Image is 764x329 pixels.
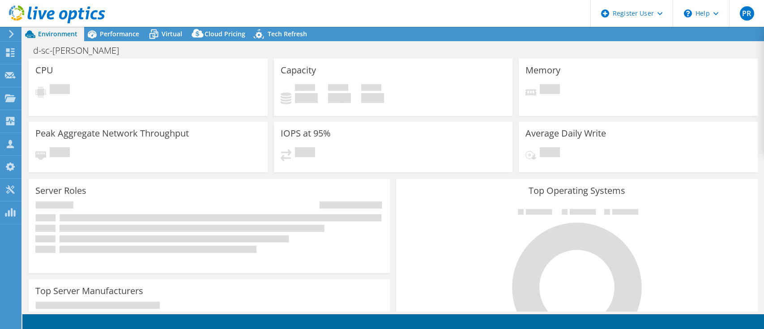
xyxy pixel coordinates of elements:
h3: Top Operating Systems [403,186,751,196]
h3: IOPS at 95% [281,128,331,138]
span: Virtual [162,30,182,38]
span: Free [328,84,348,93]
span: Tech Refresh [268,30,307,38]
h3: Peak Aggregate Network Throughput [35,128,189,138]
span: Cloud Pricing [205,30,245,38]
svg: \n [684,9,692,17]
h1: d-sc-[PERSON_NAME] [29,46,133,56]
h4: 0 GiB [328,93,351,103]
h4: 0 GiB [295,93,318,103]
span: Pending [540,147,560,159]
span: Total [361,84,381,93]
h3: Average Daily Write [525,128,606,138]
span: Pending [540,84,560,96]
span: Performance [100,30,139,38]
h4: 0 GiB [361,93,384,103]
span: PR [740,6,754,21]
h3: Top Server Manufacturers [35,286,143,296]
span: Pending [50,84,70,96]
span: Environment [38,30,77,38]
span: Pending [295,147,315,159]
span: Used [295,84,315,93]
h3: Capacity [281,65,316,75]
h3: Memory [525,65,560,75]
h3: CPU [35,65,53,75]
h3: Server Roles [35,186,86,196]
span: Pending [50,147,70,159]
